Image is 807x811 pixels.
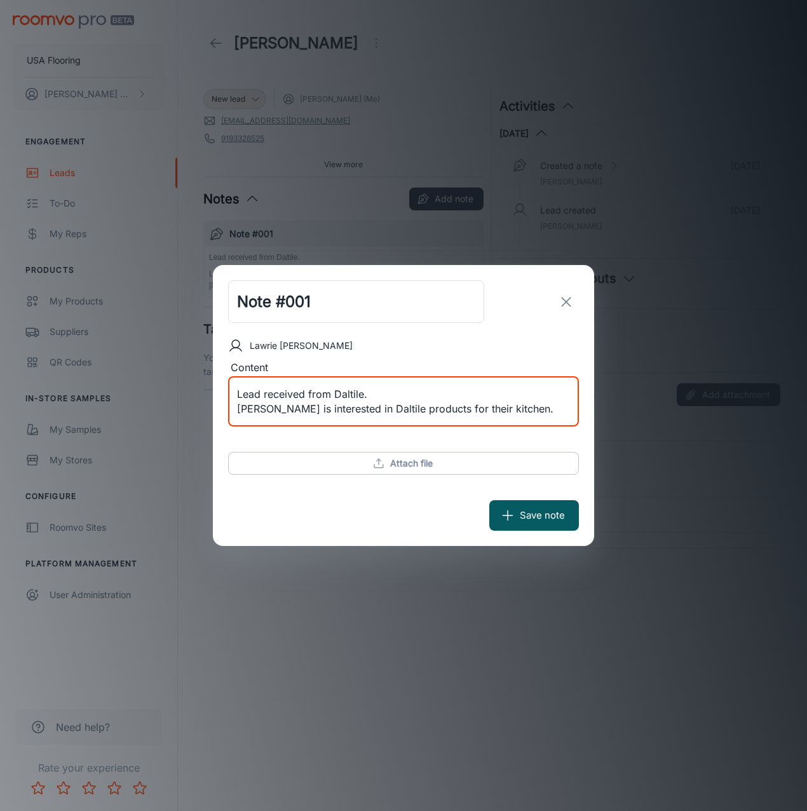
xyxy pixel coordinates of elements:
p: Lawrie [PERSON_NAME] [250,339,353,353]
button: exit [553,289,579,315]
div: Content [228,360,579,376]
button: Save note [489,500,579,531]
textarea: Lead received from Daltile. [PERSON_NAME] is interested in Daltile products for their kitchen. [237,387,570,416]
button: Attach file [228,452,579,475]
input: Title [228,280,484,324]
